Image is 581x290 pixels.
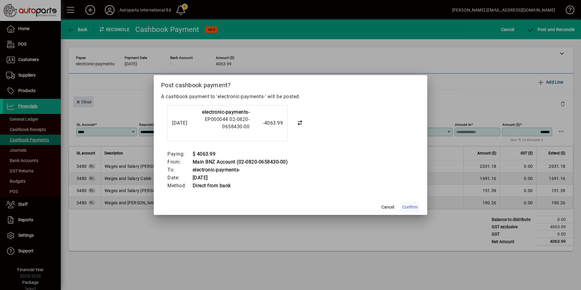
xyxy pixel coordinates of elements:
[253,119,283,127] div: -4063.99
[400,202,420,212] button: Confirm
[167,166,192,174] td: To:
[192,150,288,158] td: $ 4063.99
[402,204,418,210] span: Confirm
[172,119,196,127] div: [DATE]
[167,150,192,158] td: Paying:
[192,166,288,174] td: electronic-payments-
[192,182,288,190] td: Direct from bank
[378,202,397,212] button: Cancel
[205,116,250,129] span: EP000044 02-0820-0658430-00
[202,109,249,115] strong: electronic-payments-
[154,75,427,93] h2: Post cashbook payment?
[192,174,288,182] td: [DATE]
[167,182,192,190] td: Method:
[161,93,420,100] p: A cashbook payment to 'electronic-payments-' will be posted.
[167,158,192,166] td: From:
[167,174,192,182] td: Date:
[192,158,288,166] td: Main BNZ Account (02-0820-0658430-00)
[381,204,394,210] span: Cancel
